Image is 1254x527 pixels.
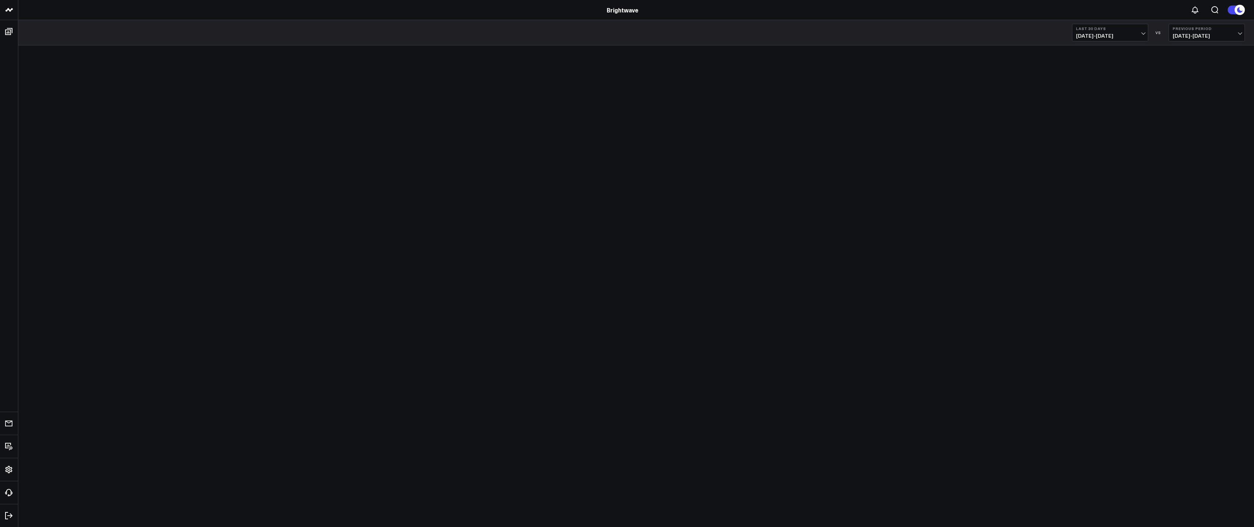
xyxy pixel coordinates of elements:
span: [DATE] - [DATE] [1173,33,1241,39]
button: Previous Period[DATE]-[DATE] [1169,24,1245,41]
button: Last 30 Days[DATE]-[DATE] [1072,24,1148,41]
a: Brightwave [607,6,639,14]
b: Last 30 Days [1076,26,1144,31]
b: Previous Period [1173,26,1241,31]
div: VS [1152,30,1165,35]
span: [DATE] - [DATE] [1076,33,1144,39]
